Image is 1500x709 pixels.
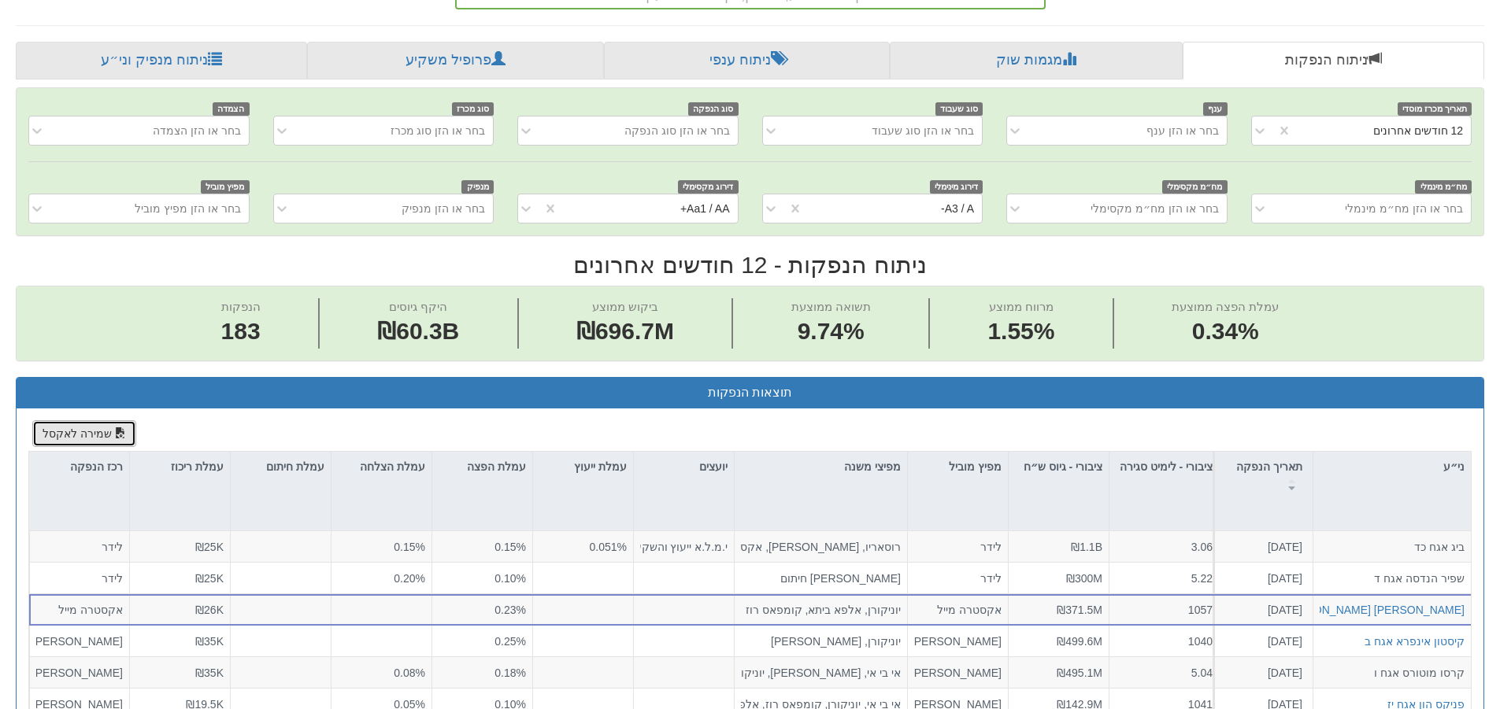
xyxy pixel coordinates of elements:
span: דירוג מקסימלי [678,180,739,194]
button: קיסטון אינפרא אגח ב [1365,633,1465,648]
span: 0.34% [1172,315,1279,349]
div: עמלת ריכוז [130,452,230,482]
div: רוסאריו, [PERSON_NAME], אקסימוס, יוניקורן, אלפא ביתא [741,539,901,555]
div: 5.04 [1116,664,1213,680]
div: לידר [914,539,1002,555]
div: ציבורי - גיוס ש״ח [1009,452,1109,500]
div: 0.23% [439,601,526,617]
div: 0.25% [439,633,526,648]
div: [PERSON_NAME] [36,633,123,648]
span: ביקוש ממוצע [592,300,658,313]
div: אקסטרה מייל [914,601,1002,617]
div: מפיצי משנה [735,452,907,482]
span: סוג מכרז [452,102,494,116]
span: ₪495.1M [1057,666,1102,678]
a: מגמות שוק [890,42,1182,79]
span: ₪371.5M [1057,603,1102,615]
span: מח״מ מקסימלי [1162,180,1228,194]
span: דירוג מינימלי [930,180,983,194]
div: רכז הנפקה [29,452,129,482]
div: 0.18% [439,664,526,680]
span: ₪35K [195,666,224,678]
a: פרופיל משקיע [307,42,603,79]
span: ₪26K [195,603,224,615]
div: 12 חודשים אחרונים [1373,123,1463,138]
span: מח״מ מינמלי [1415,180,1472,194]
div: לידר [36,539,123,555]
span: סוג הנפקה [688,102,739,116]
div: Aa1 / AA+ [680,201,730,216]
div: לידר [914,570,1002,585]
div: 0.20% [338,570,425,585]
span: ₪25K [195,571,224,584]
div: 0.15% [439,539,526,555]
span: תאריך מכרז מוסדי [1398,102,1472,116]
span: הצמדה [213,102,250,116]
div: 0.08% [338,664,425,680]
div: בחר או הזן סוג שעבוד [872,123,974,138]
div: בחר או הזן מח״מ מקסימלי [1091,201,1219,216]
div: עמלת הפצה [432,452,532,482]
div: ציבורי - לימיט סגירה [1109,452,1219,500]
div: יוניקורן, [PERSON_NAME] [741,633,901,648]
div: עמלת הצלחה [331,452,431,482]
div: 0.10% [439,570,526,585]
div: יוניקורן, אלפא ביתא, קומפאס רוז [741,601,901,617]
div: ביג אגח כד [1320,539,1465,555]
span: ענף [1203,102,1228,116]
span: הנפקות [221,300,261,313]
span: ₪300M [1066,571,1102,584]
span: ₪1.1B [1071,541,1102,553]
button: [PERSON_NAME] [PERSON_NAME] ח [1270,601,1465,617]
span: ₪499.6M [1057,634,1102,647]
div: בחר או הזן סוג הנפקה [624,123,730,138]
div: י.מ.ל.א ייעוץ והשקעות בע"מ [640,539,728,555]
div: 0.15% [338,539,425,555]
span: ₪35K [195,634,224,647]
a: ניתוח הנפקות [1183,42,1484,79]
div: יועצים [634,452,734,482]
div: [DATE] [1220,664,1302,680]
h3: תוצאות הנפקות [28,386,1472,400]
span: תשואה ממוצעת [791,300,871,313]
div: [PERSON_NAME] חיתום [741,570,901,585]
div: מפיץ מוביל [908,452,1008,482]
div: [PERSON_NAME] [914,633,1002,648]
div: 5.22 [1116,570,1213,585]
div: בחר או הזן מפיץ מוביל [135,201,241,216]
div: [DATE] [1220,633,1302,648]
div: ני״ע [1313,452,1471,482]
div: בחר או הזן ענף [1146,123,1219,138]
div: בחר או הזן מנפיק [402,201,485,216]
div: 3.06 [1116,539,1213,555]
span: 183 [221,315,261,349]
div: [DATE] [1220,539,1302,555]
div: 0.051% [539,539,627,555]
div: תאריך הנפקה [1215,452,1313,500]
a: ניתוח מנפיק וני״ע [16,42,307,79]
div: לידר [36,570,123,585]
span: ₪60.3B [377,318,459,344]
span: ₪696.7M [576,318,674,344]
div: אקסטרה מייל [36,601,123,617]
span: היקף גיוסים [389,300,447,313]
a: ניתוח ענפי [604,42,890,79]
span: סוג שעבוד [935,102,983,116]
div: 1057 [1116,601,1213,617]
div: עמלת ייעוץ [533,452,633,482]
h2: ניתוח הנפקות - 12 חודשים אחרונים [16,252,1484,278]
div: שפיר הנדסה אגח ד [1320,570,1465,585]
span: 9.74% [791,315,871,349]
div: [DATE] [1220,570,1302,585]
span: 1.55% [987,315,1054,349]
span: מפיץ מוביל [201,180,250,194]
div: [DATE] [1220,601,1302,617]
div: בחר או הזן סוג מכרז [391,123,486,138]
button: שמירה לאקסל [32,420,136,447]
div: בחר או הזן הצמדה [153,123,241,138]
span: עמלת הפצה ממוצעת [1172,300,1279,313]
div: [PERSON_NAME] [36,664,123,680]
div: אי בי אי, [PERSON_NAME], יוניקורן [741,664,901,680]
